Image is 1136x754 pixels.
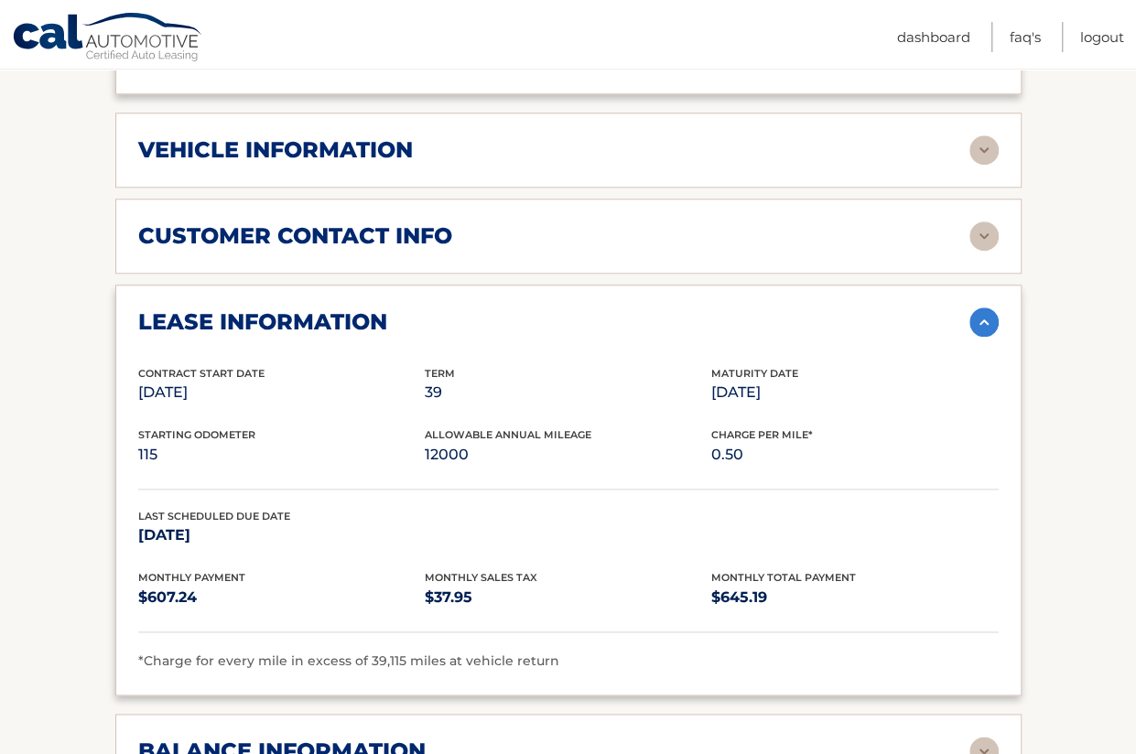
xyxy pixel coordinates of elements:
span: Monthly Sales Tax [425,571,537,584]
a: Cal Automotive [12,12,204,65]
img: accordion-rest.svg [969,135,999,165]
span: Charge Per Mile* [711,428,813,441]
span: Monthly Payment [138,571,245,584]
span: Starting Odometer [138,428,255,441]
span: Monthly Total Payment [711,571,856,584]
span: Last Scheduled Due Date [138,510,290,522]
a: Logout [1080,22,1124,52]
p: 39 [425,380,711,405]
h2: lease information [138,308,387,336]
p: 0.50 [711,442,998,468]
h2: vehicle information [138,136,413,164]
span: Allowable Annual Mileage [425,428,591,441]
img: accordion-active.svg [969,307,999,337]
p: $37.95 [425,585,711,610]
p: 115 [138,442,425,468]
p: [DATE] [138,380,425,405]
span: Contract Start Date [138,367,265,380]
span: *Charge for every mile in excess of 39,115 miles at vehicle return [138,652,559,669]
a: Dashboard [897,22,970,52]
a: FAQ's [1010,22,1041,52]
p: $645.19 [711,585,998,610]
p: [DATE] [138,522,425,548]
p: 12000 [425,442,711,468]
img: accordion-rest.svg [969,221,999,251]
h2: customer contact info [138,222,452,250]
p: $607.24 [138,585,425,610]
span: Term [425,367,455,380]
p: [DATE] [711,380,998,405]
span: Maturity Date [711,367,798,380]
